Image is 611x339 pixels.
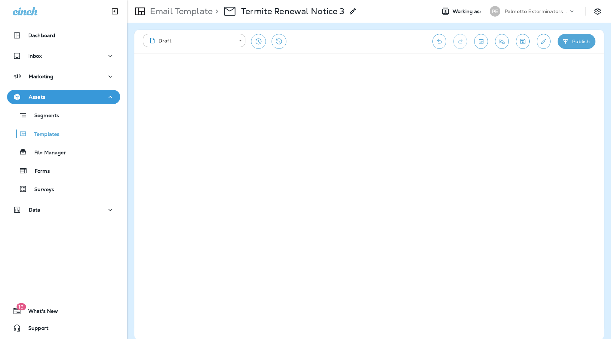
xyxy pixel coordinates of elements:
[490,6,500,17] div: PE
[7,203,120,217] button: Data
[7,145,120,160] button: File Manager
[7,28,120,42] button: Dashboard
[28,53,42,59] p: Inbox
[453,8,483,15] span: Working as:
[29,207,41,213] p: Data
[21,325,48,334] span: Support
[7,321,120,335] button: Support
[105,4,125,18] button: Collapse Sidebar
[241,6,344,17] p: Termite Renewal Notice 3
[7,182,120,196] button: Surveys
[27,131,59,138] p: Templates
[21,308,58,317] span: What's New
[7,163,120,178] button: Forms
[213,6,219,17] p: >
[7,49,120,63] button: Inbox
[27,150,66,156] p: File Manager
[591,5,604,18] button: Settings
[29,74,53,79] p: Marketing
[16,303,26,310] span: 19
[29,94,45,100] p: Assets
[7,90,120,104] button: Assets
[27,113,59,120] p: Segments
[7,304,120,318] button: 19What's New
[505,8,568,14] p: Palmetto Exterminators LLC
[27,186,54,193] p: Surveys
[7,69,120,84] button: Marketing
[7,126,120,141] button: Templates
[7,108,120,123] button: Segments
[147,6,213,17] p: Email Template
[28,168,50,175] p: Forms
[28,33,55,38] p: Dashboard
